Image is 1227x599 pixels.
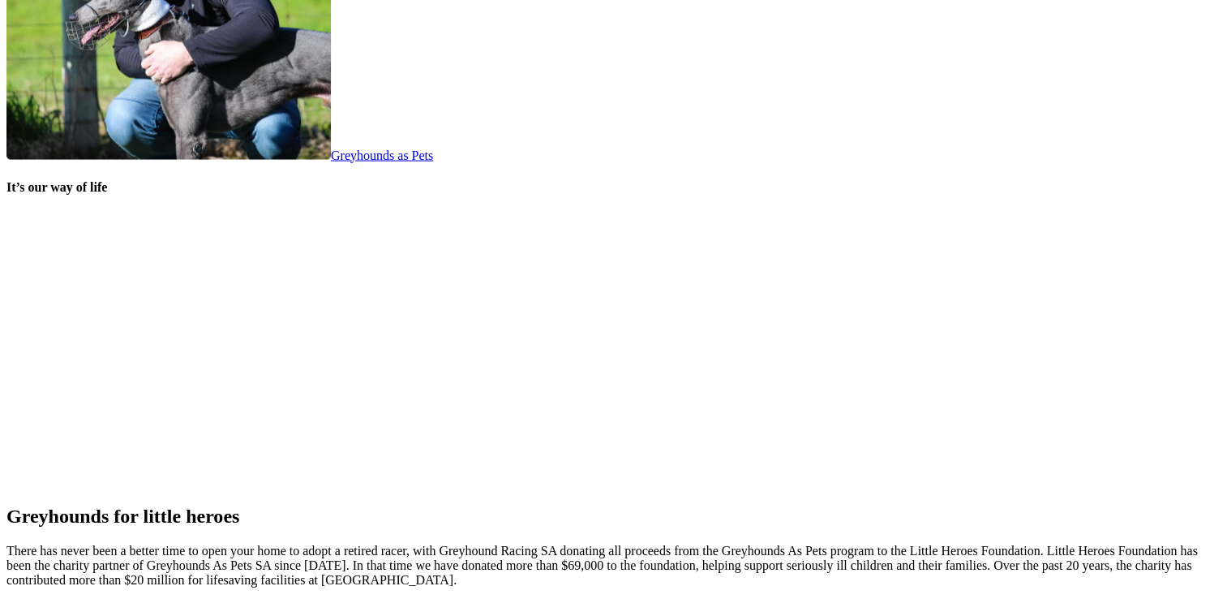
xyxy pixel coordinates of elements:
[6,506,1221,528] h2: Greyhounds for little heroes
[6,544,1221,588] p: There has never been a better time to open your home to adopt a retired racer, with Greyhound Rac...
[6,180,1221,195] h4: It’s our way of life
[6,149,433,162] a: Greyhounds as Pets
[331,149,433,162] span: Greyhounds as Pets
